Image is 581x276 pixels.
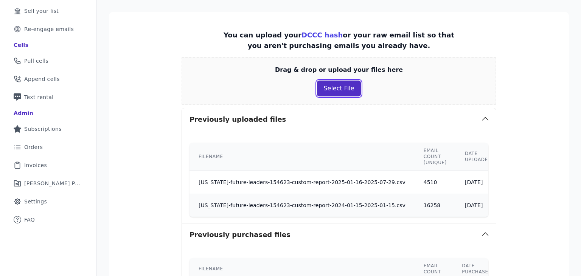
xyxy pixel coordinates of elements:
[6,3,90,19] a: Sell your list
[415,171,456,194] td: 4510
[24,57,48,65] span: Pull cells
[24,125,62,133] span: Subscriptions
[6,21,90,37] a: Re-engage emails
[6,175,90,192] a: [PERSON_NAME] Performance
[456,194,501,217] td: [DATE]
[456,171,501,194] td: [DATE]
[24,143,43,151] span: Orders
[6,71,90,87] a: Append cells
[190,229,290,240] h3: Previously purchased files
[24,198,47,205] span: Settings
[6,157,90,174] a: Invoices
[415,143,456,171] th: Email count (unique)
[301,31,343,39] a: DCCC hash
[190,194,415,217] td: [US_STATE]-future-leaders-154623-custom-report-2024-01-15-2025-01-15.csv
[182,108,496,131] button: Previously uploaded files
[14,109,33,117] div: Admin
[415,194,456,217] td: 16258
[221,30,457,51] p: You can upload your or your raw email list so that you aren't purchasing emails you already have.
[24,25,74,33] span: Re-engage emails
[24,7,59,15] span: Sell your list
[182,223,496,246] button: Previously purchased files
[317,81,360,96] button: Select File
[6,53,90,69] a: Pull cells
[6,89,90,105] a: Text rental
[6,139,90,155] a: Orders
[24,75,60,83] span: Append cells
[190,171,415,194] td: [US_STATE]-future-leaders-154623-custom-report-2025-01-16-2025-07-29.csv
[6,193,90,210] a: Settings
[190,114,286,125] h3: Previously uploaded files
[275,65,403,74] p: Drag & drop or upload your files here
[24,161,47,169] span: Invoices
[190,143,415,171] th: Filename
[24,180,81,187] span: [PERSON_NAME] Performance
[6,121,90,137] a: Subscriptions
[24,93,54,101] span: Text rental
[14,41,28,49] div: Cells
[24,216,35,223] span: FAQ
[6,211,90,228] a: FAQ
[456,143,501,171] th: Date uploaded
